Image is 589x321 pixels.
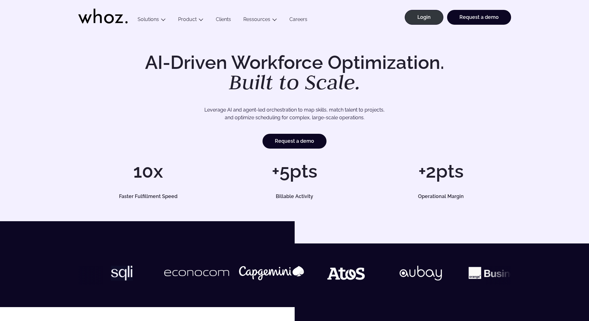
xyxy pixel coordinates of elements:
[243,16,270,22] a: Ressources
[224,162,365,180] h1: +5pts
[78,162,218,180] h1: 10x
[131,16,172,25] button: Solutions
[371,162,511,180] h1: +2pts
[237,16,283,25] button: Ressources
[136,53,453,93] h1: AI-Driven Workforce Optimization.
[85,194,211,199] h5: Faster Fulfillment Speed
[405,10,443,25] a: Login
[378,194,504,199] h5: Operational Margin
[172,16,210,25] button: Product
[283,16,314,25] a: Careers
[100,106,489,122] p: Leverage AI and agent-led orchestration to map skills, match talent to projects, and optimize sch...
[548,280,580,312] iframe: Chatbot
[262,134,327,149] a: Request a demo
[210,16,237,25] a: Clients
[229,68,361,95] em: Built to Scale.
[178,16,197,22] a: Product
[447,10,511,25] a: Request a demo
[232,194,358,199] h5: Billable Activity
